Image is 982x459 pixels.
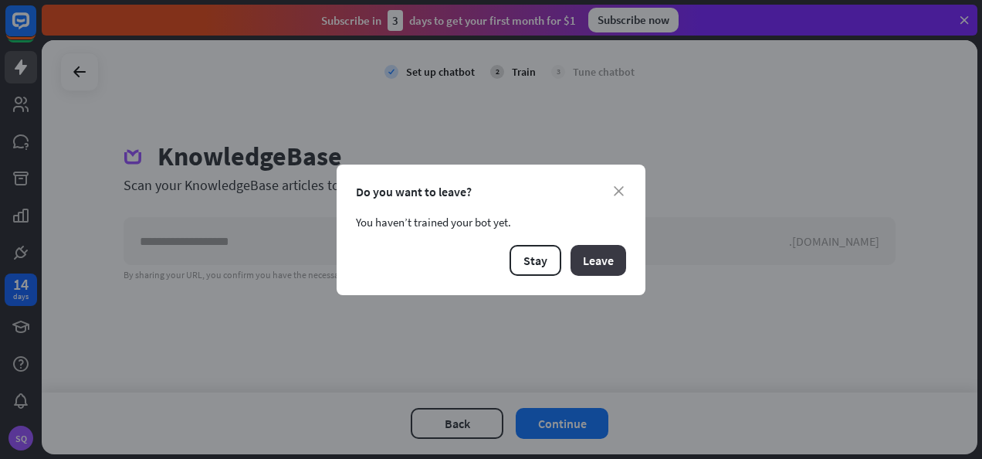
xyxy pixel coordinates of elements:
i: close [614,186,624,196]
div: Do you want to leave? [356,184,626,199]
button: Open LiveChat chat widget [12,6,59,53]
button: Stay [510,245,561,276]
button: Leave [571,245,626,276]
div: You haven’t trained your bot yet. [356,215,626,229]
